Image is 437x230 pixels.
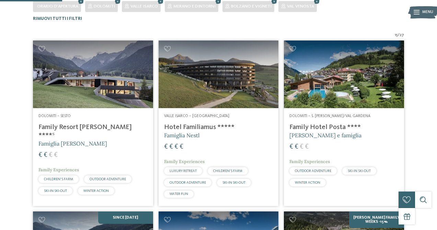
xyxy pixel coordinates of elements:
span: Dolomiti – Sesto [38,114,71,118]
img: Cercate un hotel per famiglie? Qui troverete solo i migliori! [159,41,279,108]
span: Dolomiti [94,4,115,9]
span: € [295,143,298,150]
h4: Family Resort [PERSON_NAME] ****ˢ [38,123,148,140]
span: Rimuovi tutti i filtri [33,16,82,21]
span: € [174,143,178,150]
span: Family Experiences [38,167,79,173]
span: [PERSON_NAME] e famiglia [289,132,361,139]
span: € [44,152,47,159]
span: € [289,143,293,150]
span: WINTER ACTION [83,189,109,193]
span: Bolzano e vigneti [231,4,272,9]
span: / [398,33,400,38]
span: € [38,152,42,159]
span: Dolomiti – S. [PERSON_NAME]/Val Gardena [289,114,370,118]
span: € [49,152,53,159]
span: WATER FUN [170,192,188,196]
span: SKI-IN SKI-OUT [44,189,67,193]
span: € [54,152,58,159]
span: € [169,143,173,150]
span: Famiglia Nestl [164,132,199,139]
span: Family Experiences [164,159,205,164]
span: OUTDOOR ADVENTURE [90,177,126,181]
span: OUTDOOR ADVENTURE [295,169,331,173]
span: Valle Isarco [130,4,158,9]
img: Family Resort Rainer ****ˢ [33,41,153,108]
h4: Family Hotel Posta **** [289,123,399,131]
span: LUXURY RETREAT [170,169,197,173]
span: 27 [400,33,404,38]
span: Merano e dintorni [173,4,216,9]
a: Cercate un hotel per famiglie? Qui troverete solo i migliori! Dolomiti – Sesto Family Resort [PER... [33,41,153,206]
span: WINTER ACTION [295,181,320,184]
span: Famiglia [PERSON_NAME] [38,140,107,147]
span: € [164,143,168,150]
a: Cercate un hotel per famiglie? Qui troverete solo i migliori! Dolomiti – S. [PERSON_NAME]/Val Gar... [284,41,404,206]
span: SKI-IN SKI-OUT [348,169,371,173]
span: 15 [395,33,398,38]
span: Val Venosta [287,4,314,9]
span: CHILDREN’S FARM [44,177,73,181]
span: Valle Isarco – [GEOGRAPHIC_DATA] [164,114,229,118]
img: Cercate un hotel per famiglie? Qui troverete solo i migliori! [284,41,404,108]
a: Cercate un hotel per famiglie? Qui troverete solo i migliori! Valle Isarco – [GEOGRAPHIC_DATA] Ho... [159,41,279,206]
span: € [180,143,183,150]
span: CHILDREN’S FARM [213,169,242,173]
span: Orario d'apertura [37,4,78,9]
span: Family Experiences [289,159,330,164]
span: SKI-IN SKI-OUT [222,181,245,184]
span: € [300,143,303,150]
span: € [305,143,309,150]
span: OUTDOOR ADVENTURE [170,181,206,184]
